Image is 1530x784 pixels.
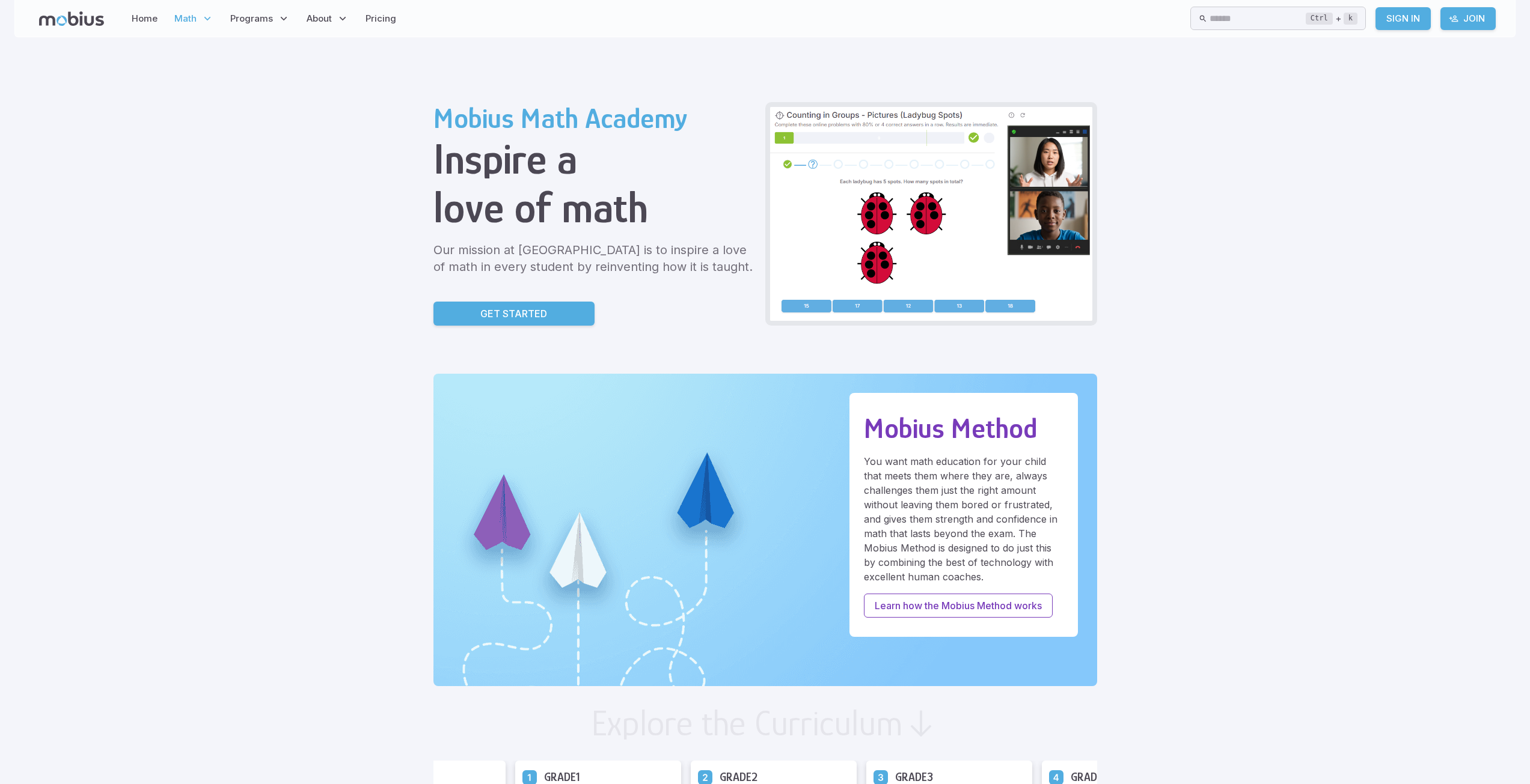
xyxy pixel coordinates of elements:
[1440,7,1496,30] a: Join
[362,5,400,32] a: Pricing
[1306,13,1333,25] kbd: Ctrl
[433,183,756,232] h1: love of math
[480,306,547,321] p: Get Started
[307,12,332,25] span: About
[1049,770,1063,784] a: Grade 4
[874,770,888,784] a: Grade 3
[698,770,712,784] a: Grade 2
[875,598,1042,613] p: Learn how the Mobius Method works
[770,107,1092,321] img: Grade 2 Class
[1306,11,1357,26] div: +
[128,5,161,32] a: Home
[864,594,1053,618] a: Learn how the Mobius Method works
[864,454,1063,584] p: You want math education for your child that meets them where they are, always challenges them jus...
[864,412,1063,445] h2: Mobius Method
[433,135,756,183] h1: Inspire a
[433,102,756,135] h2: Mobius Math Academy
[174,12,197,25] span: Math
[1344,13,1357,25] kbd: k
[522,770,537,784] a: Grade 1
[433,374,1097,686] img: Unique Paths
[1375,7,1431,30] a: Sign In
[230,12,273,25] span: Programs
[433,242,756,275] p: Our mission at [GEOGRAPHIC_DATA] is to inspire a love of math in every student by reinventing how...
[591,705,903,741] h2: Explore the Curriculum
[433,302,595,326] a: Get Started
